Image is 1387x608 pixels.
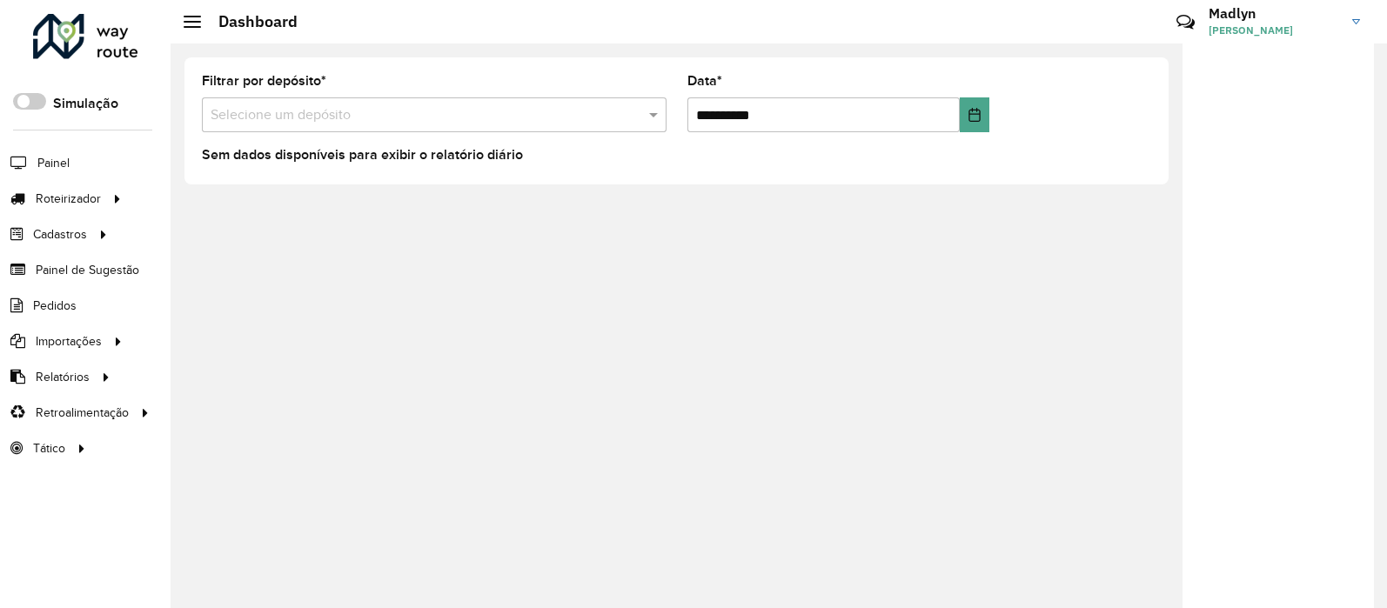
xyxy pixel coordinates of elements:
span: Painel de Sugestão [36,261,139,279]
label: Simulação [53,93,118,114]
label: Filtrar por depósito [202,70,326,91]
span: Relatórios [36,368,90,386]
span: Importações [36,332,102,351]
span: Cadastros [33,225,87,244]
label: Data [687,70,722,91]
span: Tático [33,439,65,458]
a: Contato Rápido [1167,3,1204,41]
span: Retroalimentação [36,404,129,422]
h3: Madlyn [1209,5,1339,22]
label: Sem dados disponíveis para exibir o relatório diário [202,144,523,165]
span: Pedidos [33,297,77,315]
h2: Dashboard [201,12,298,31]
button: Choose Date [960,97,989,132]
span: Roteirizador [36,190,101,208]
span: [PERSON_NAME] [1209,23,1339,38]
span: Painel [37,154,70,172]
